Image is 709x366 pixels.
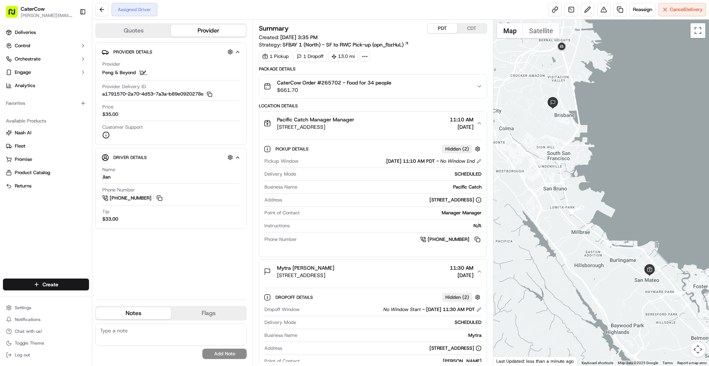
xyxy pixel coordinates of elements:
[19,48,133,55] input: Got a question? Start typing here...
[6,130,86,136] a: Nash AI
[429,345,482,352] div: [STREET_ADDRESS]
[7,30,134,41] p: Welcome 👋
[383,306,421,313] span: No Window Start
[450,272,473,279] span: [DATE]
[3,66,89,78] button: Engage
[126,73,134,82] button: Start new chat
[15,352,30,358] span: Log out
[3,127,89,139] button: Nash AI
[6,143,86,149] a: Fleet
[96,25,171,37] button: Quotes
[428,24,457,33] button: PDT
[102,174,110,180] div: Jian
[15,29,36,36] span: Deliveries
[277,272,334,279] span: [STREET_ADDRESS]
[259,25,289,32] h3: Summary
[15,156,32,163] span: Promise
[102,104,113,110] span: Price
[264,332,297,339] span: Business Name
[96,307,171,319] button: Notes
[102,151,240,163] button: Driver Details
[277,123,354,131] span: [STREET_ADDRESS]
[102,166,115,173] span: Name
[21,5,45,13] button: CaterCow
[259,111,486,135] button: Pacific Catch Manager Manager[STREET_ADDRESS]11:10 AM[DATE]
[277,264,334,272] span: Mytra [PERSON_NAME]
[442,144,482,153] button: Hidden (2)
[15,340,44,346] span: Toggle Theme
[618,361,658,365] span: Map data ©2025 Google
[15,107,56,114] span: Knowledge Base
[3,326,89,336] button: Chat with us!
[299,319,481,326] div: SCHEDULED
[630,3,655,16] button: Reassign
[420,235,482,244] a: [PHONE_NUMBER]
[3,53,89,65] button: Orchestrate
[3,167,89,179] button: Product Catalog
[3,3,76,21] button: CaterCow[PERSON_NAME][EMAIL_ADDRESS][DOMAIN_NAME]
[299,171,481,177] div: SCHEDULED
[450,116,473,123] span: 11:10 AM
[25,78,93,84] div: We're available if you need us!
[70,107,119,114] span: API Documentation
[15,130,31,136] span: Nash AI
[264,236,297,243] span: Phone Number
[497,23,523,38] button: Show street map
[328,51,358,62] div: 13.0 mi
[264,210,300,216] span: Point of Contact
[264,222,290,229] span: Instructions
[277,116,354,123] span: Pacific Catch Manager Manager
[21,13,73,18] span: [PERSON_NAME][EMAIL_ADDRESS][DOMAIN_NAME]
[523,23,559,38] button: Show satellite imagery
[442,293,482,302] button: Hidden (2)
[303,358,481,365] div: [PERSON_NAME]
[3,97,89,109] div: Favorites
[457,24,487,33] button: CDT
[495,356,520,366] img: Google
[62,108,68,114] div: 💻
[677,361,707,365] a: Report a map error
[259,41,409,48] div: Strategy:
[426,306,475,313] span: [DATE] 11:30 AM PDT
[15,82,35,89] span: Analytics
[493,356,577,366] div: Last Updated: less than a minute ago
[277,86,391,94] span: $661.70
[102,61,120,68] span: Provider
[264,171,296,177] span: Delivery Mode
[3,80,89,91] a: Analytics
[300,332,481,339] div: Mytra
[7,70,21,84] img: 1736555255976-a54dd68f-1ca7-489b-9aae-adbdc363a1c4
[386,158,435,165] span: [DATE] 11:10 AM PDT
[59,104,121,117] a: 💻API Documentation
[3,303,89,313] button: Settings
[171,25,246,37] button: Provider
[7,108,13,114] div: 📗
[264,184,297,190] span: Business Name
[102,187,135,193] span: Phone Number
[445,146,469,152] span: Hidden ( 2 )
[102,208,109,215] span: Tip
[3,140,89,152] button: Fleet
[259,66,487,72] div: Package Details
[429,197,482,203] div: [STREET_ADDRESS]
[113,155,147,160] span: Driver Details
[102,124,143,131] span: Customer Support
[691,342,705,357] button: Map camera controls
[277,79,391,86] span: CaterCow Order #265702 - Food for 34 people
[259,75,486,98] button: CaterCow Order #265702 - Food for 34 people$661.70
[3,115,89,127] div: Available Products
[15,317,41,322] span: Notifications
[264,158,298,165] span: Pickup Window
[15,56,41,62] span: Orchestrate
[440,158,475,165] span: No Window End
[292,222,481,229] div: N/A
[264,319,296,326] span: Delivery Mode
[633,6,652,13] span: Reassign
[102,91,212,97] button: a1791570-2a70-4d53-7a3a-b89e0920278e
[6,169,86,176] a: Product Catalog
[282,41,404,48] span: SFBAY 1 (North) - SF to RWC Pick-up (opn_fbzHuL)
[422,306,425,313] span: -
[3,27,89,38] a: Deliveries
[6,156,86,163] a: Promise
